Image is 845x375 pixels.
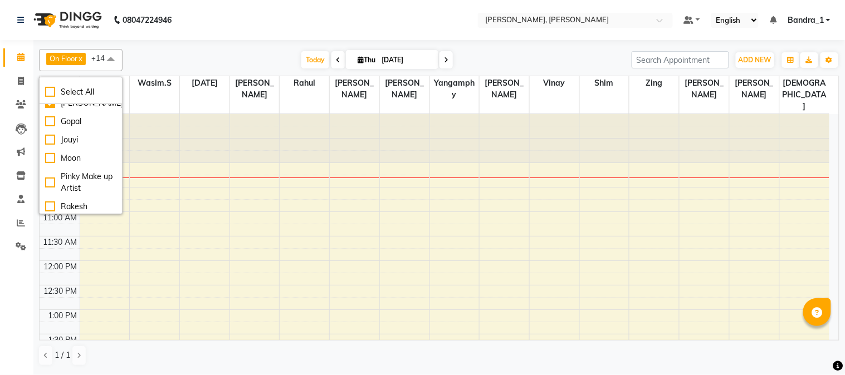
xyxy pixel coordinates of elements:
span: +14 [91,53,113,62]
span: Thu [355,56,378,64]
span: [PERSON_NAME] [380,76,429,102]
div: 12:00 PM [42,261,80,273]
span: [PERSON_NAME] [680,76,729,102]
div: Select All [45,86,116,98]
span: Zing [629,76,679,90]
span: Vinay [530,76,579,90]
span: Bandra_1 [788,14,824,26]
div: Pinky Make up Artist [45,171,116,194]
div: Jouyi [45,134,116,146]
span: [PERSON_NAME] [330,76,379,102]
span: ADD NEW [739,56,771,64]
button: ADD NEW [736,52,774,68]
span: Shim [580,76,629,90]
div: Rakesh [45,201,116,213]
span: 1 / 1 [55,349,70,361]
img: logo [28,4,105,36]
span: Today [301,51,329,68]
a: x [77,54,82,63]
input: Search Appointment [632,51,729,68]
div: Moon [45,152,116,164]
span: [PERSON_NAME] [480,76,529,102]
span: Rahul [280,76,329,90]
input: 2025-09-04 [378,52,434,68]
b: 08047224946 [123,4,172,36]
span: [PERSON_NAME] [730,76,779,102]
span: Wasim.S [130,76,179,90]
div: Stylist [40,76,80,88]
span: [DATE] [180,76,229,90]
span: [PERSON_NAME] [230,76,280,102]
div: 11:30 AM [41,236,80,248]
div: Gopal [45,116,116,127]
div: 11:00 AM [41,212,80,224]
span: [DEMOGRAPHIC_DATA] [780,76,829,114]
div: 12:30 PM [42,285,80,297]
div: 1:00 PM [46,310,80,322]
span: Yangamphy [430,76,480,102]
span: On Floor [50,54,77,63]
span: On Floor [80,76,130,90]
div: 1:30 PM [46,334,80,346]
